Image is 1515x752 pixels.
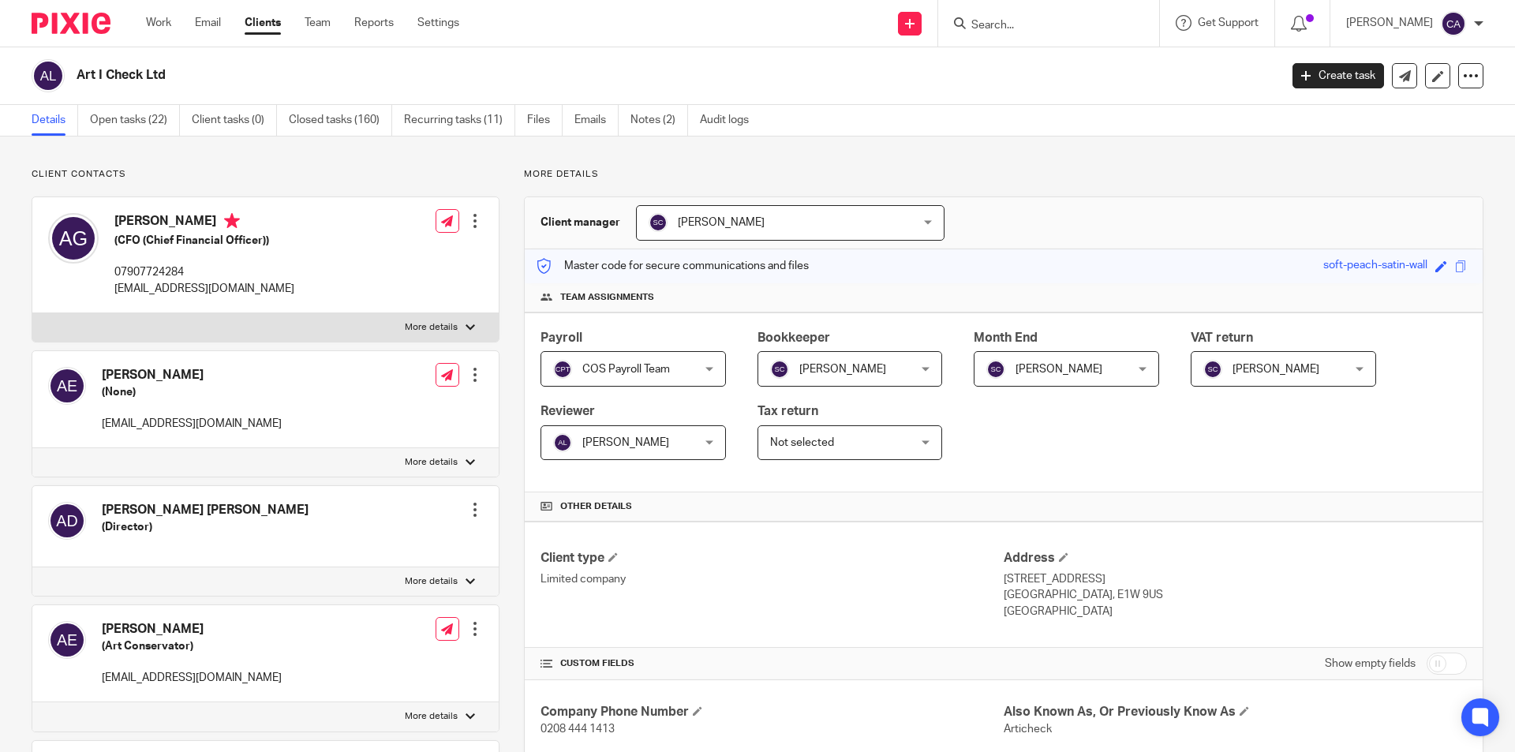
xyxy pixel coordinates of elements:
img: svg%3E [553,360,572,379]
p: [STREET_ADDRESS] [1004,571,1467,587]
a: Notes (2) [630,105,688,136]
i: Primary [224,213,240,229]
p: [EMAIL_ADDRESS][DOMAIN_NAME] [114,281,294,297]
a: Files [527,105,563,136]
span: Team assignments [560,291,654,304]
img: svg%3E [770,360,789,379]
img: svg%3E [553,433,572,452]
h4: Also Known As, Or Previously Know As [1004,704,1467,720]
a: Audit logs [700,105,761,136]
span: Get Support [1198,17,1259,28]
p: More details [405,575,458,588]
p: [EMAIL_ADDRESS][DOMAIN_NAME] [102,670,282,686]
span: Other details [560,500,632,513]
p: [EMAIL_ADDRESS][DOMAIN_NAME] [102,416,282,432]
a: Reports [354,15,394,31]
img: svg%3E [32,59,65,92]
h4: Client type [541,550,1004,567]
span: [PERSON_NAME] [1233,364,1319,375]
p: 07907724284 [114,264,294,280]
img: svg%3E [986,360,1005,379]
span: [PERSON_NAME] [799,364,886,375]
h4: [PERSON_NAME] [102,367,282,383]
p: Client contacts [32,168,499,181]
h4: Address [1004,550,1467,567]
h3: Client manager [541,215,620,230]
img: svg%3E [1203,360,1222,379]
a: Details [32,105,78,136]
span: Articheck [1004,724,1052,735]
h4: [PERSON_NAME] [PERSON_NAME] [102,502,309,518]
img: svg%3E [48,621,86,659]
p: More details [524,168,1483,181]
p: More details [405,456,458,469]
h5: (Director) [102,519,309,535]
a: Recurring tasks (11) [404,105,515,136]
span: 0208 444 1413 [541,724,615,735]
p: [PERSON_NAME] [1346,15,1433,31]
p: [GEOGRAPHIC_DATA] [1004,604,1467,619]
img: Pixie [32,13,110,34]
p: More details [405,321,458,334]
img: svg%3E [649,213,668,232]
span: Tax return [757,405,818,417]
p: More details [405,710,458,723]
img: svg%3E [48,213,99,264]
label: Show empty fields [1325,656,1416,672]
a: Open tasks (22) [90,105,180,136]
a: Emails [574,105,619,136]
a: Create task [1292,63,1384,88]
span: COS Payroll Team [582,364,670,375]
h5: (None) [102,384,282,400]
h2: Art I Check Ltd [77,67,1031,84]
img: svg%3E [1441,11,1466,36]
span: Not selected [770,437,834,448]
span: Bookkeeper [757,331,830,344]
h5: (CFO (Chief Financial Officer)) [114,233,294,249]
a: Settings [417,15,459,31]
div: soft-peach-satin-wall [1323,257,1427,275]
a: Work [146,15,171,31]
h4: CUSTOM FIELDS [541,657,1004,670]
span: [PERSON_NAME] [678,217,765,228]
a: Team [305,15,331,31]
a: Email [195,15,221,31]
span: Payroll [541,331,582,344]
span: Reviewer [541,405,595,417]
img: svg%3E [48,502,86,540]
span: Month End [974,331,1038,344]
a: Clients [245,15,281,31]
h4: Company Phone Number [541,704,1004,720]
a: Closed tasks (160) [289,105,392,136]
span: [PERSON_NAME] [1016,364,1102,375]
img: svg%3E [48,367,86,405]
span: VAT return [1191,331,1253,344]
span: [PERSON_NAME] [582,437,669,448]
a: Client tasks (0) [192,105,277,136]
h4: [PERSON_NAME] [102,621,282,638]
p: Master code for secure communications and files [537,258,809,274]
input: Search [970,19,1112,33]
h5: (Art Conservator) [102,638,282,654]
p: Limited company [541,571,1004,587]
h4: [PERSON_NAME] [114,213,294,233]
p: [GEOGRAPHIC_DATA], E1W 9US [1004,587,1467,603]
